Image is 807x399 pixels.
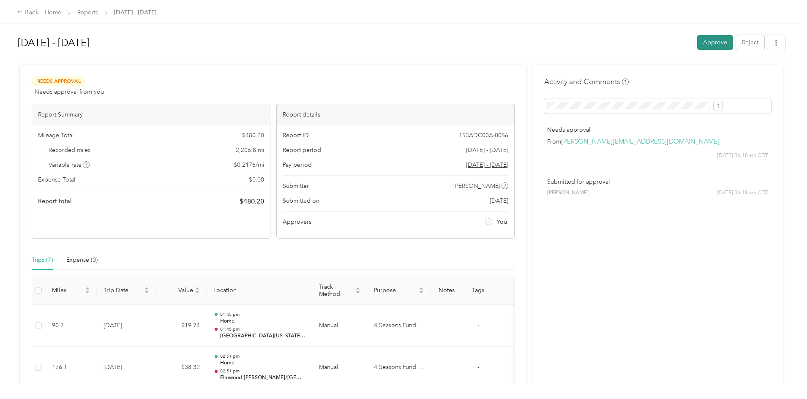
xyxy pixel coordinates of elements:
[490,196,508,205] span: [DATE]
[717,189,768,197] span: [DATE] 06:18 am CDT
[97,277,156,305] th: Trip Date
[367,347,431,389] td: 4 Seasons Fund Raising
[453,182,500,190] span: [PERSON_NAME]
[240,196,264,206] span: $ 480.20
[66,255,98,265] div: Expense (0)
[45,9,61,16] a: Home
[195,290,200,295] span: caret-down
[419,290,424,295] span: caret-down
[717,152,768,160] span: [DATE] 06:18 am CDT
[18,33,691,53] h1: Sep 1 - 30, 2025
[32,255,53,265] div: Trips (7)
[283,131,309,140] span: Report ID
[156,347,207,389] td: $38.32
[466,160,508,169] span: Go to pay period
[144,286,149,291] span: caret-up
[242,131,264,140] span: $ 480.20
[45,305,97,347] td: 90.7
[236,146,264,155] span: 2,206.8 mi
[477,364,479,371] span: -
[367,277,431,305] th: Purpose
[45,347,97,389] td: 176.1
[163,287,193,294] span: Value
[220,332,305,340] p: [GEOGRAPHIC_DATA][US_STATE]–[GEOGRAPHIC_DATA], 223 [PERSON_NAME] [PERSON_NAME], [PERSON_NAME], NE...
[459,131,508,140] span: 153ADC00A-0056
[35,87,104,96] span: Needs approval from you
[355,286,360,291] span: caret-up
[477,322,479,329] span: -
[85,286,90,291] span: caret-up
[312,305,367,347] td: Manual
[283,146,321,155] span: Report period
[283,160,312,169] span: Pay period
[114,8,156,17] span: [DATE] - [DATE]
[312,347,367,389] td: Manual
[49,160,90,169] span: Variable rate
[547,137,768,146] p: From
[156,305,207,347] td: $19.74
[367,305,431,347] td: 4 Seasons Fund Raising
[431,277,462,305] th: Notes
[561,138,720,146] a: [PERSON_NAME][EMAIL_ADDRESS][DOMAIN_NAME]
[195,286,200,291] span: caret-up
[52,287,83,294] span: Miles
[85,290,90,295] span: caret-down
[97,347,156,389] td: [DATE]
[547,177,768,186] p: Submitted for approval
[77,9,98,16] a: Reports
[220,326,305,332] p: 01:45 pm
[38,197,72,206] span: Report total
[220,359,305,367] p: Home
[283,196,319,205] span: Submitted on
[697,35,733,50] button: Approve
[17,8,39,18] div: Back
[355,290,360,295] span: caret-down
[49,146,90,155] span: Recorded miles
[32,76,85,86] span: Needs Approval
[736,35,764,50] button: Reject
[283,182,309,190] span: Submitter
[760,352,807,399] iframe: Everlance-gr Chat Button Frame
[220,374,305,382] p: Elmwood-[PERSON_NAME]/[GEOGRAPHIC_DATA], [STREET_ADDRESS][US_STATE][PERSON_NAME]
[312,277,367,305] th: Track Method
[466,146,508,155] span: [DATE] - [DATE]
[104,287,142,294] span: Trip Date
[32,104,270,125] div: Report Summary
[38,175,75,184] span: Expense Total
[419,286,424,291] span: caret-up
[220,318,305,325] p: Home
[144,290,149,295] span: caret-down
[45,277,97,305] th: Miles
[156,277,207,305] th: Value
[220,312,305,318] p: 01:45 pm
[38,131,74,140] span: Mileage Total
[283,217,311,226] span: Approvers
[97,305,156,347] td: [DATE]
[374,287,417,294] span: Purpose
[547,125,768,134] p: Needs approval
[220,353,305,359] p: 02:51 pm
[319,283,354,298] span: Track Method
[462,277,494,305] th: Tags
[547,189,589,197] span: [PERSON_NAME]
[207,277,312,305] th: Location
[544,76,629,87] h4: Activity and Comments
[497,217,507,226] span: You
[249,175,264,184] span: $ 0.00
[234,160,264,169] span: $ 0.2176 / mi
[277,104,515,125] div: Report details
[220,368,305,374] p: 02:51 pm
